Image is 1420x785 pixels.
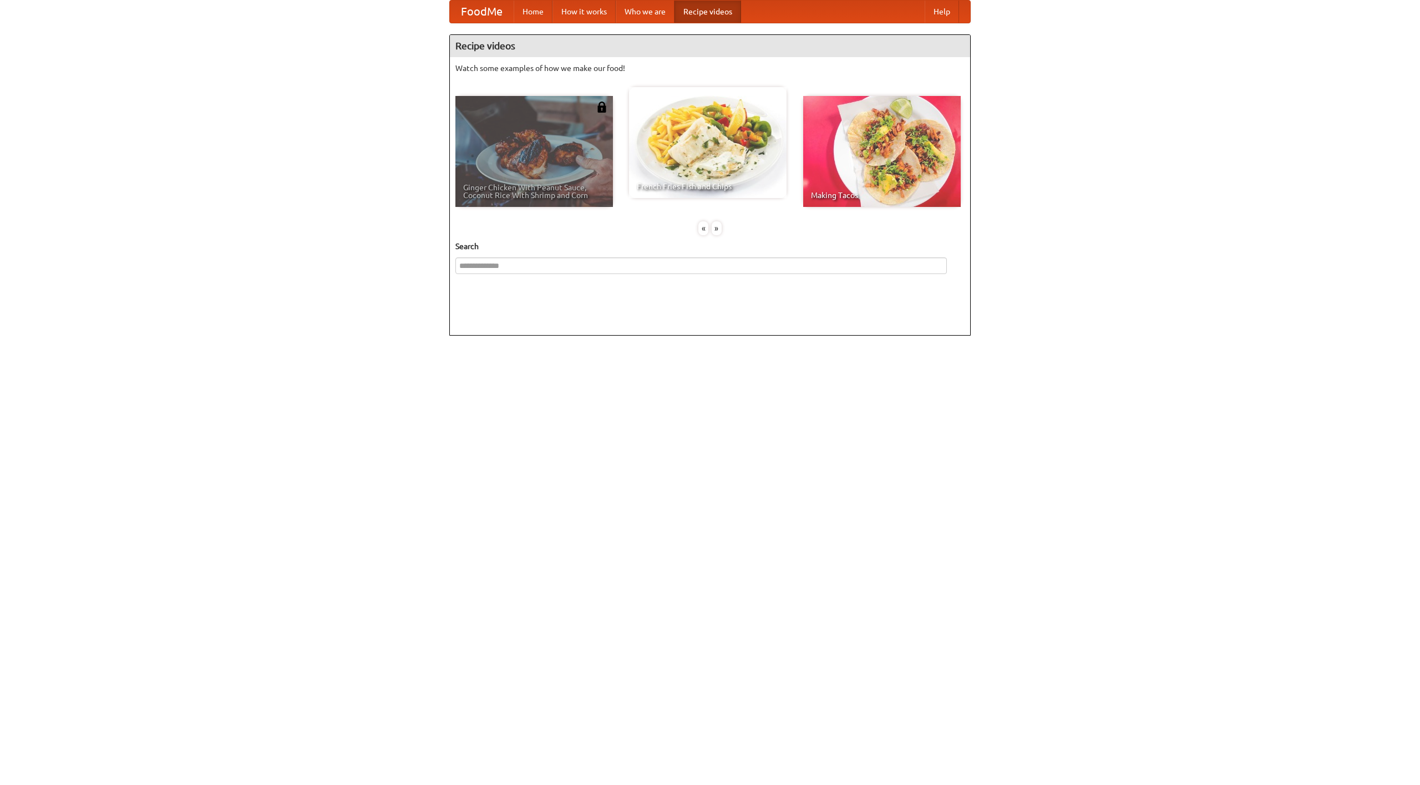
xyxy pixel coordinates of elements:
img: 483408.png [596,102,607,113]
h4: Recipe videos [450,35,970,57]
p: Watch some examples of how we make our food! [455,63,965,74]
a: French Fries Fish and Chips [629,87,787,198]
a: Help [925,1,959,23]
a: Making Tacos [803,96,961,207]
a: How it works [552,1,616,23]
a: Recipe videos [674,1,741,23]
h5: Search [455,241,965,252]
a: Who we are [616,1,674,23]
a: Home [514,1,552,23]
span: French Fries Fish and Chips [637,183,779,190]
div: « [698,221,708,235]
a: FoodMe [450,1,514,23]
span: Making Tacos [811,191,953,199]
div: » [712,221,722,235]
